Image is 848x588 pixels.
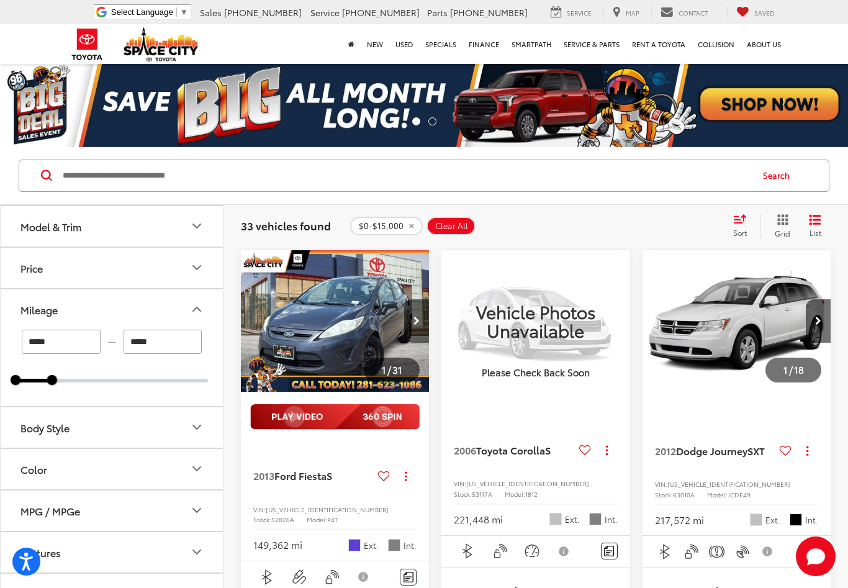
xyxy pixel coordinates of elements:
[727,6,784,19] a: My Saved Vehicles
[364,540,379,551] span: Ext.
[386,366,392,374] span: /
[676,443,747,458] span: Dodge Journey
[655,513,704,527] div: 217,572 mi
[605,513,618,525] span: Int.
[655,490,673,499] span: Stock:
[20,220,81,232] div: Model & Trim
[806,446,808,456] span: dropdown dots
[733,227,747,238] span: Sort
[760,214,800,238] button: Grid View
[783,363,788,376] span: 1
[20,262,43,274] div: Price
[426,217,476,235] button: Clear All
[505,489,525,499] span: Model:
[274,468,327,482] span: Ford Fiesta
[728,490,751,499] span: JCDE49
[565,513,580,525] span: Ext.
[253,505,266,514] span: VIN:
[61,161,751,191] form: Search by Make, Model, or Keyword
[124,330,202,354] input: maximum
[505,24,557,64] a: SmartPath
[657,544,673,559] img: Bluetooth®
[460,543,476,559] img: Bluetooth®
[709,544,724,559] img: Emergency Brake Assist
[454,489,472,499] span: Stock:
[557,24,626,64] a: Service & Parts
[253,468,274,482] span: 2013
[796,536,836,576] svg: Start Chat
[462,24,505,64] a: Finance
[111,7,173,17] span: Select Language
[20,422,70,433] div: Body Style
[794,363,804,376] span: 18
[454,443,476,457] span: 2006
[692,24,741,64] a: Collision
[750,513,762,526] span: Bright Silver Metallic Clearcoat
[454,443,574,457] a: 2006Toyota CorollaS
[189,461,204,476] div: Color
[359,221,404,231] span: $0-$15,000
[64,24,111,65] img: Toyota
[758,538,779,564] button: View Disclaimer
[775,228,790,238] span: Grid
[253,469,373,482] a: 2013Ford FiestaS
[189,545,204,559] div: Features
[395,465,417,487] button: Actions
[20,463,47,475] div: Color
[655,443,676,458] span: 2012
[1,491,224,531] button: MPG / MPGeMPG / MPGe
[454,479,466,488] span: VIN:
[790,513,802,526] span: Black
[441,250,629,392] a: VIEW_DETAILS
[292,569,307,585] img: Aux Input
[549,513,562,525] span: Silver Streak Mica
[250,404,420,430] img: full motion video
[642,250,832,392] a: 2012 Dodge Journey SXT2012 Dodge Journey SXT2012 Dodge Journey SXT2012 Dodge Journey SXT
[806,299,831,343] button: Next image
[707,490,728,499] span: Model:
[604,546,614,556] img: Comments
[348,539,361,551] span: Violet Gray
[1,449,224,489] button: ColorColor
[466,479,589,488] span: [US_VEHICLE_IDENTIFICATION_NUMBER]
[596,440,618,461] button: Actions
[655,444,775,458] a: 2012Dodge JourneySXT
[224,6,302,19] span: [PHONE_NUMBER]
[327,468,332,482] span: S
[307,515,327,524] span: Model:
[350,217,423,235] button: remove 0-15000
[727,214,760,238] button: Select sort value
[683,544,699,559] img: Keyless Entry
[476,443,545,457] span: Toyota Corolla
[342,6,420,19] span: [PHONE_NUMBER]
[747,443,765,458] span: SXT
[271,515,294,524] span: 52826A
[111,7,188,17] a: Select Language​
[809,227,821,238] span: List
[404,540,417,551] span: Int.
[765,514,780,526] span: Ext.
[450,6,528,19] span: [PHONE_NUMBER]
[389,24,419,64] a: Used
[805,514,818,526] span: Int.
[796,440,818,461] button: Actions
[404,572,413,582] img: Comments
[427,6,448,19] span: Parts
[454,512,503,527] div: 221,448 mi
[741,24,787,64] a: About Us
[754,8,775,17] span: Saved
[606,445,608,455] span: dropdown dots
[253,538,302,552] div: 149,362 mi
[1,407,224,448] button: Body StyleBody Style
[405,471,407,481] span: dropdown dots
[626,8,639,17] span: Map
[651,6,717,19] a: Contact
[525,489,538,499] span: 1812
[388,539,400,551] span: Gray
[180,7,188,17] span: ▼
[241,218,331,233] span: 33 vehicles found
[441,250,629,392] img: Vehicle Photos Unavailable Please Check Back Soon
[361,24,389,64] a: New
[589,513,602,525] span: Dark Charcoal
[626,24,692,64] a: Rent a Toyota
